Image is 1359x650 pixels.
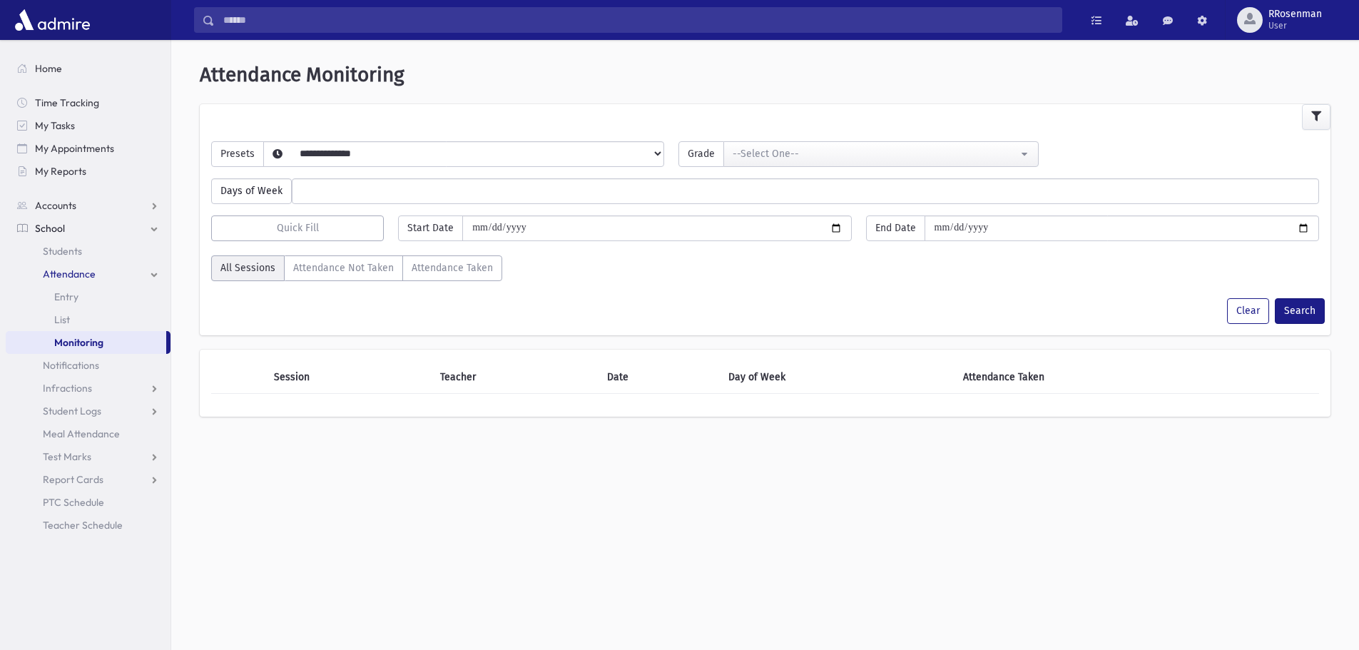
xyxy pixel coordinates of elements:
button: Quick Fill [211,215,384,241]
span: PTC Schedule [43,496,104,509]
div: AttTaken [211,255,502,287]
a: Monitoring [6,331,166,354]
th: Teacher [432,361,599,394]
img: AdmirePro [11,6,93,34]
span: Monitoring [54,336,103,349]
th: Day of Week [720,361,954,394]
span: Test Marks [43,450,91,463]
span: Report Cards [43,473,103,486]
a: My Tasks [6,114,170,137]
a: Notifications [6,354,170,377]
span: School [35,222,65,235]
span: Days of Week [211,178,292,204]
th: Attendance Taken [955,361,1266,394]
a: Entry [6,285,170,308]
a: List [6,308,170,331]
span: Attendance [43,268,96,280]
button: Clear [1227,298,1269,324]
span: My Appointments [35,142,114,155]
span: Home [35,62,62,75]
div: --Select One-- [733,146,1017,161]
a: My Reports [6,160,170,183]
span: Accounts [35,199,76,212]
span: Teacher Schedule [43,519,123,532]
a: Accounts [6,194,170,217]
a: Home [6,57,170,80]
a: Student Logs [6,400,170,422]
span: My Tasks [35,119,75,132]
a: Test Marks [6,445,170,468]
span: Student Logs [43,405,101,417]
span: RRosenman [1268,9,1322,20]
a: Report Cards [6,468,170,491]
a: Infractions [6,377,170,400]
a: Teacher Schedule [6,514,170,537]
th: Session [265,361,432,394]
input: Search [215,7,1062,33]
span: Infractions [43,382,92,395]
span: Students [43,245,82,258]
label: Attendance Not Taken [284,255,403,281]
span: Entry [54,290,78,303]
span: Quick Fill [277,222,319,234]
span: Attendance Monitoring [200,63,404,86]
span: Presets [211,141,264,167]
a: Time Tracking [6,91,170,114]
span: Notifications [43,359,99,372]
a: School [6,217,170,240]
th: Date [599,361,720,394]
a: Students [6,240,170,263]
a: PTC Schedule [6,491,170,514]
span: Start Date [398,215,463,241]
span: List [54,313,70,326]
span: Meal Attendance [43,427,120,440]
span: End Date [866,215,925,241]
a: My Appointments [6,137,170,160]
span: My Reports [35,165,86,178]
label: All Sessions [211,255,285,281]
button: Search [1275,298,1325,324]
span: Time Tracking [35,96,99,109]
span: User [1268,20,1322,31]
span: Grade [678,141,724,167]
a: Attendance [6,263,170,285]
button: --Select One-- [723,141,1038,167]
label: Attendance Taken [402,255,502,281]
a: Meal Attendance [6,422,170,445]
